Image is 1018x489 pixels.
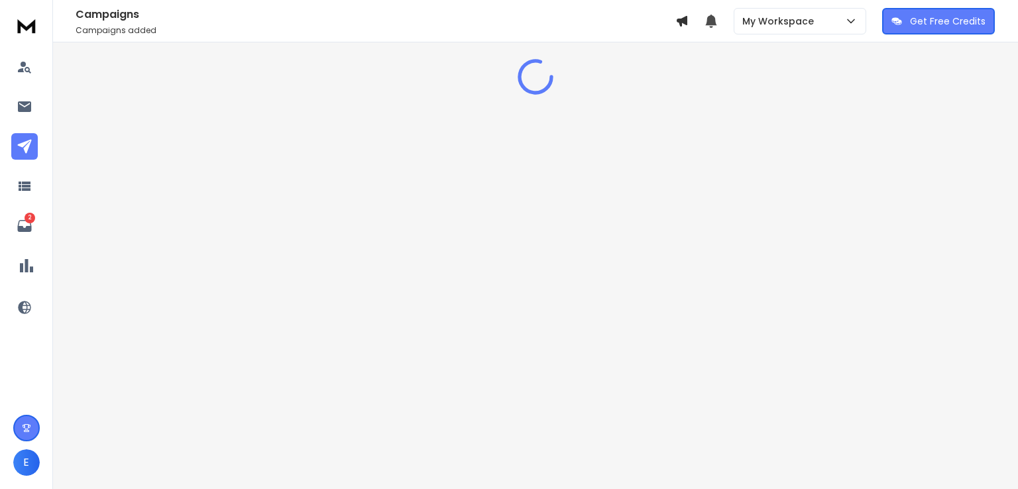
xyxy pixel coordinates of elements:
[742,15,819,28] p: My Workspace
[76,25,675,36] p: Campaigns added
[13,449,40,476] button: E
[11,213,38,239] a: 2
[882,8,995,34] button: Get Free Credits
[25,213,35,223] p: 2
[76,7,675,23] h1: Campaigns
[13,13,40,38] img: logo
[910,15,986,28] p: Get Free Credits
